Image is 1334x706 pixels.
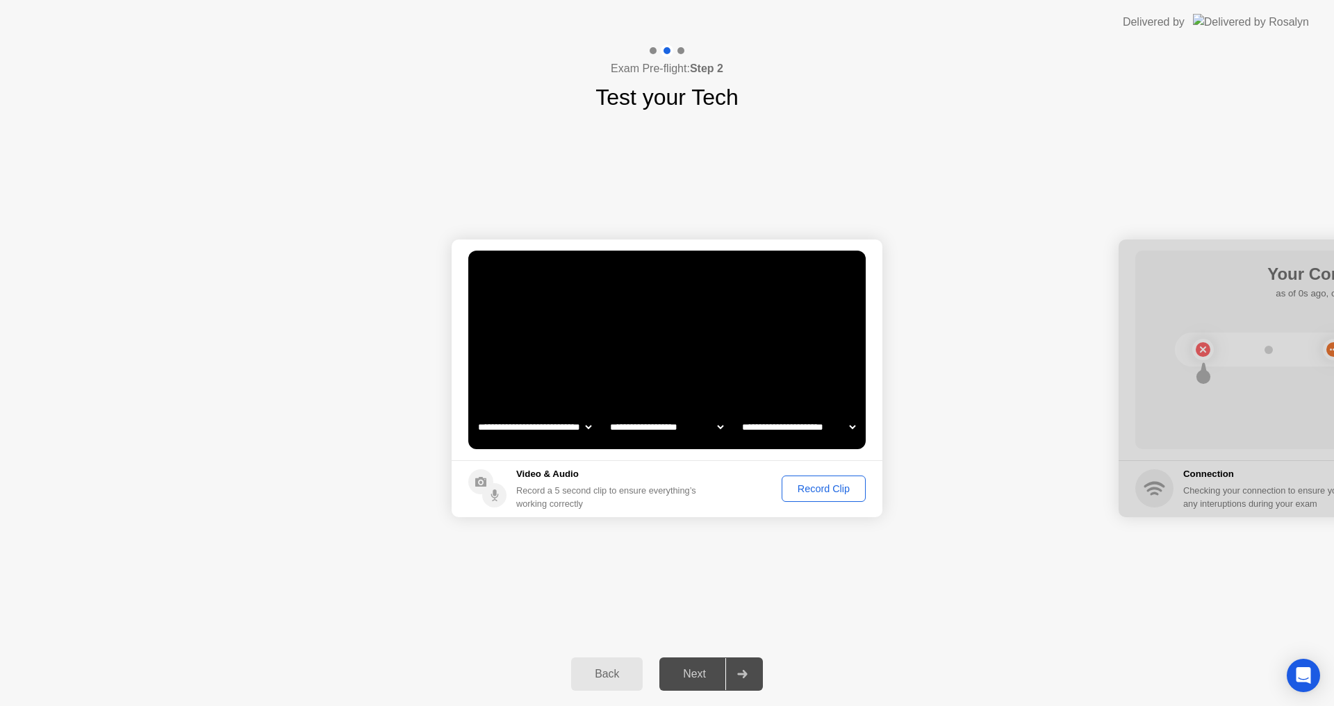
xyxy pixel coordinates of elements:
[575,668,639,680] div: Back
[611,60,723,77] h4: Exam Pre-flight:
[475,413,594,441] select: Available cameras
[659,657,763,691] button: Next
[690,62,723,74] b: Step 2
[739,413,858,441] select: Available microphones
[516,467,702,481] h5: Video & Audio
[1287,659,1320,692] div: Open Intercom Messenger
[516,484,702,510] div: Record a 5 second clip to ensure everything’s working correctly
[782,476,866,502] button: Record Clip
[1193,14,1309,30] img: Delivered by Rosalyn
[607,413,726,441] select: Available speakers
[595,81,739,114] h1: Test your Tech
[787,483,861,494] div: Record Clip
[571,657,643,691] button: Back
[1123,14,1185,31] div: Delivered by
[664,668,725,680] div: Next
